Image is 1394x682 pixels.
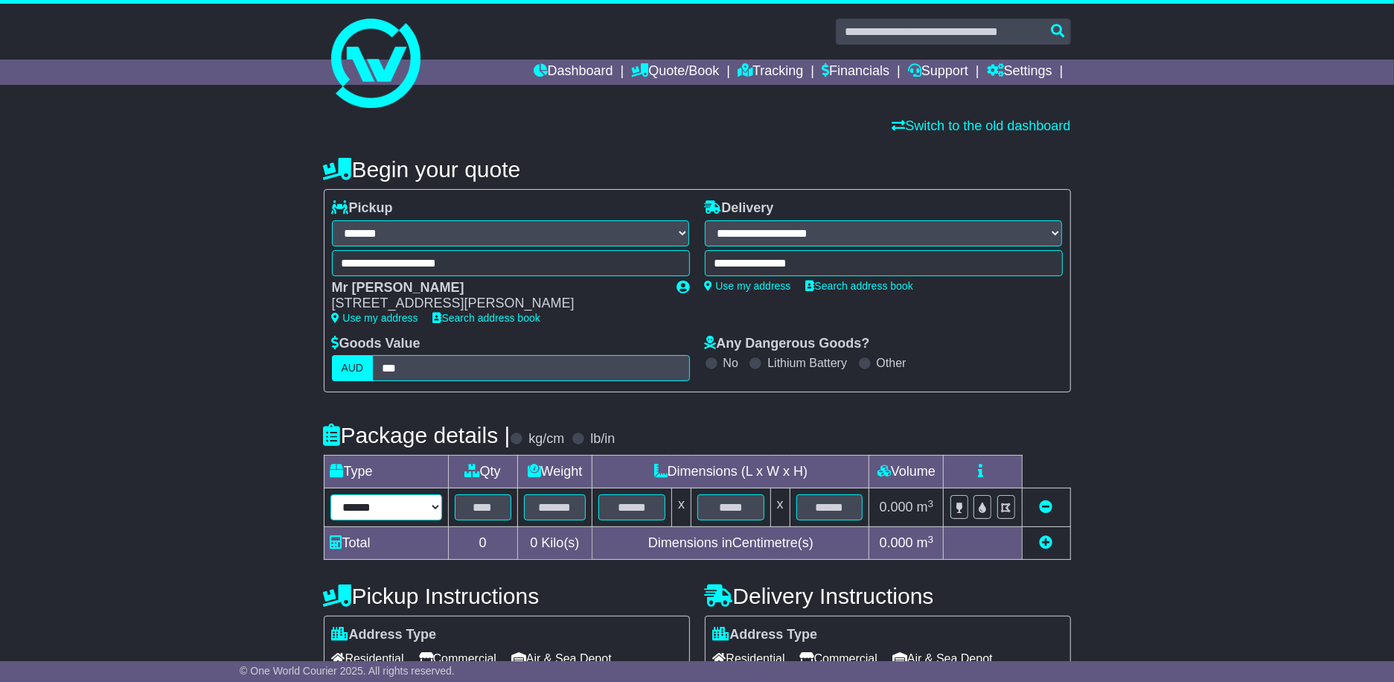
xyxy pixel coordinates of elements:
[332,200,393,217] label: Pickup
[800,647,877,670] span: Commercial
[892,647,993,670] span: Air & Sea Depot
[869,456,944,488] td: Volume
[892,118,1070,133] a: Switch to the old dashboard
[332,355,374,381] label: AUD
[324,584,690,608] h4: Pickup Instructions
[332,336,421,352] label: Goods Value
[770,488,790,527] td: x
[631,60,719,85] a: Quote/Book
[822,60,889,85] a: Financials
[592,456,869,488] td: Dimensions (L x W x H)
[324,157,1071,182] h4: Begin your quote
[705,280,791,292] a: Use my address
[534,60,613,85] a: Dashboard
[705,200,774,217] label: Delivery
[528,431,564,447] label: kg/cm
[705,584,1071,608] h4: Delivery Instructions
[908,60,968,85] a: Support
[880,500,913,514] span: 0.000
[592,527,869,560] td: Dimensions in Centimetre(s)
[713,647,785,670] span: Residential
[332,296,662,312] div: [STREET_ADDRESS][PERSON_NAME]
[738,60,803,85] a: Tracking
[1040,500,1053,514] a: Remove this item
[448,456,517,488] td: Qty
[806,280,913,292] a: Search address book
[324,456,448,488] td: Type
[517,456,592,488] td: Weight
[240,665,455,677] span: © One World Courier 2025. All rights reserved.
[672,488,691,527] td: x
[767,356,847,370] label: Lithium Battery
[332,647,404,670] span: Residential
[713,627,818,643] label: Address Type
[1040,535,1053,550] a: Add new item
[987,60,1052,85] a: Settings
[511,647,612,670] span: Air & Sea Depot
[917,500,934,514] span: m
[928,498,934,509] sup: 3
[877,356,907,370] label: Other
[880,535,913,550] span: 0.000
[517,527,592,560] td: Kilo(s)
[332,312,418,324] a: Use my address
[590,431,615,447] label: lb/in
[723,356,738,370] label: No
[332,627,437,643] label: Address Type
[917,535,934,550] span: m
[530,535,537,550] span: 0
[324,423,511,447] h4: Package details |
[324,527,448,560] td: Total
[332,280,662,296] div: Mr [PERSON_NAME]
[433,312,540,324] a: Search address book
[448,527,517,560] td: 0
[928,534,934,545] sup: 3
[419,647,496,670] span: Commercial
[705,336,870,352] label: Any Dangerous Goods?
